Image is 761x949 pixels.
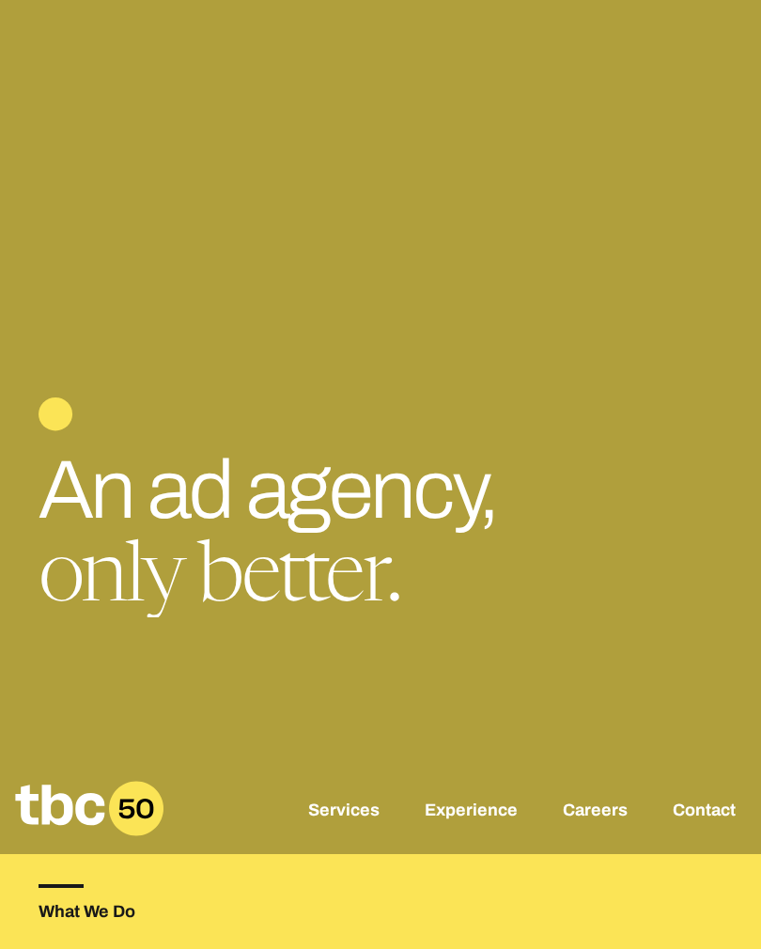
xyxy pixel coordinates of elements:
span: only better. [39,539,400,622]
span: An ad agency, [39,445,497,535]
a: Home [15,823,163,843]
h5: What We Do [39,903,381,920]
a: Services [308,801,380,823]
a: Careers [563,801,628,823]
a: Experience [425,801,518,823]
a: Contact [673,801,736,823]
